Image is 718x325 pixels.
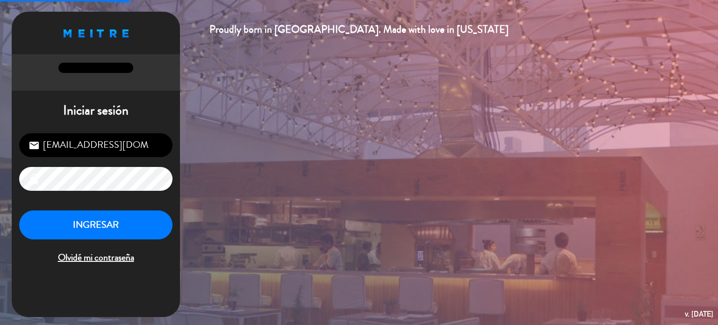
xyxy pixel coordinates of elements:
i: lock [29,173,40,185]
h1: Iniciar sesión [12,103,180,119]
button: INGRESAR [19,210,172,240]
span: Olvidé mi contraseña [19,250,172,266]
div: v. [DATE] [685,308,713,320]
input: Correo Electrónico [19,133,172,157]
i: email [29,140,40,151]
